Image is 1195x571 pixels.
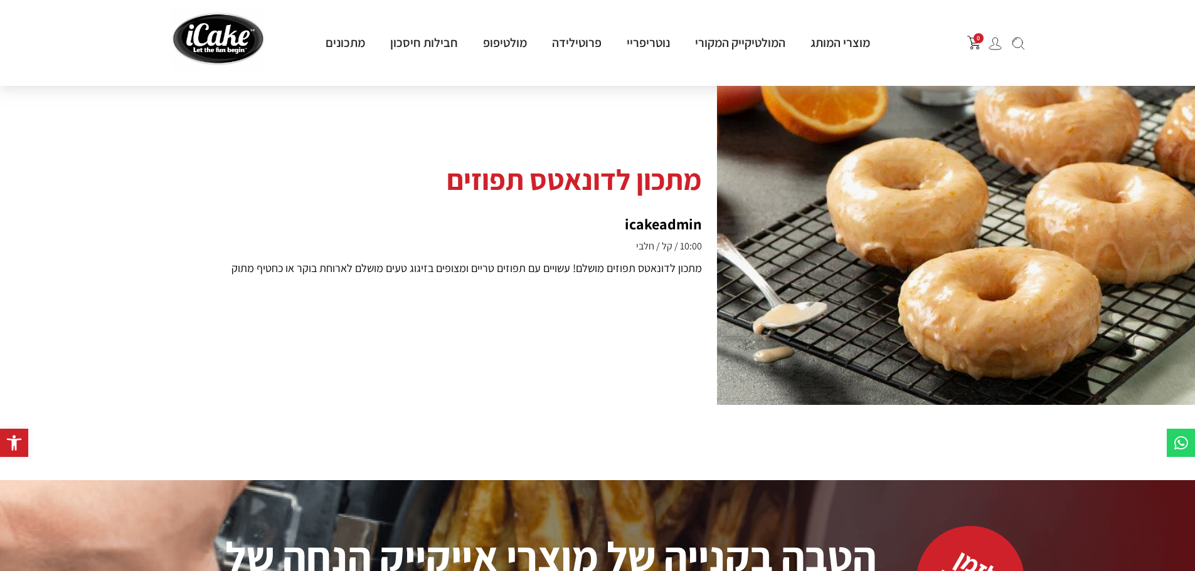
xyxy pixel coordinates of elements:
[539,34,614,51] a: פרוטילידה
[967,36,981,50] button: פתח עגלת קניות צדדית
[974,33,984,43] span: 0
[636,239,654,253] span: חלבי
[967,36,981,50] img: shopping-cart.png
[120,157,703,201] h2: מתכון לדונאטס תפוזים
[798,34,883,51] a: מוצרי המותג
[378,34,470,51] a: חבילות חיסכון
[614,34,682,51] a: נוטריפריי
[313,34,378,51] a: מתכונים
[470,34,539,51] a: מולטיפופ
[682,34,798,51] a: המולטיקייק המקורי
[120,216,703,231] h6: icakeadmin
[120,260,703,276] p: מתכון לדונאטס תפוזים מושלם! עשויים עם תפוזים טריים ומצופים בזיגוג טעים מושלם לארוחת בוקר או כחטיף...
[656,239,672,253] span: קל
[674,239,702,253] span: 10:00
